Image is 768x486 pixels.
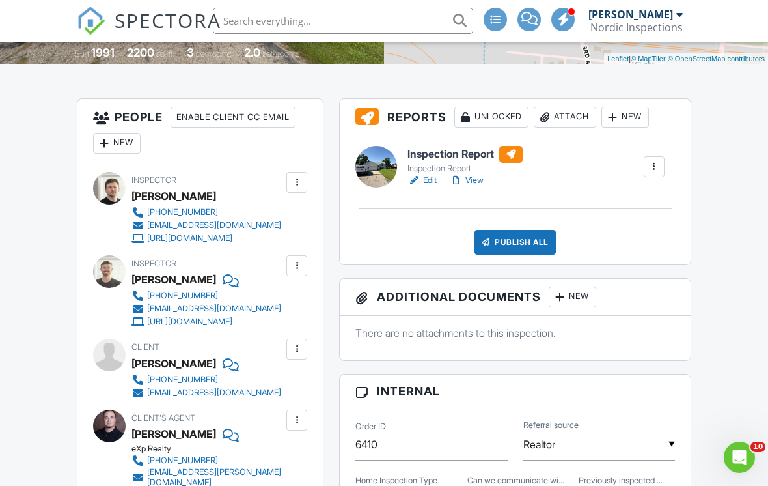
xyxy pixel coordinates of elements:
[407,164,523,174] div: Inspection Report
[131,259,176,268] span: Inspector
[147,291,218,301] div: [PHONE_NUMBER]
[355,326,675,340] p: There are no attachments to this inspection.
[450,174,484,187] a: View
[77,99,323,162] h3: People
[750,442,765,452] span: 10
[131,342,159,352] span: Client
[131,302,281,315] a: [EMAIL_ADDRESS][DOMAIN_NAME]
[147,388,281,398] div: [EMAIL_ADDRESS][DOMAIN_NAME]
[131,219,281,232] a: [EMAIL_ADDRESS][DOMAIN_NAME]
[668,55,765,63] a: © OpenStreetMap contributors
[724,442,755,473] iframe: Intercom live chat
[77,7,105,35] img: The Best Home Inspection Software - Spectora
[407,174,437,187] a: Edit
[147,220,281,231] div: [EMAIL_ADDRESS][DOMAIN_NAME]
[131,270,216,289] div: [PERSON_NAME]
[131,424,216,444] div: [PERSON_NAME]
[147,304,281,314] div: [EMAIL_ADDRESS][DOMAIN_NAME]
[474,230,556,255] div: Publish All
[534,107,596,128] div: Attach
[549,287,596,307] div: New
[407,146,523,163] h6: Inspection Report
[454,107,528,128] div: Unlocked
[131,232,281,245] a: [URL][DOMAIN_NAME]
[604,53,768,64] div: |
[407,146,523,175] a: Inspection Report Inspection Report
[131,175,176,185] span: Inspector
[131,315,281,328] a: [URL][DOMAIN_NAME]
[262,49,299,59] span: bathrooms
[131,413,195,423] span: Client's Agent
[340,279,691,316] h3: Additional Documents
[196,49,232,59] span: bedrooms
[607,55,629,63] a: Leaflet
[131,206,281,219] a: [PHONE_NUMBER]
[355,421,386,433] label: Order ID
[601,107,649,128] div: New
[244,46,260,59] div: 2.0
[131,186,216,206] div: [PERSON_NAME]
[115,7,221,34] span: SPECTORA
[171,107,295,128] div: Enable Client CC Email
[75,49,89,59] span: Built
[588,8,673,21] div: [PERSON_NAME]
[131,289,281,302] a: [PHONE_NUMBER]
[147,455,218,466] div: [PHONE_NUMBER]
[147,233,232,244] div: [URL][DOMAIN_NAME]
[131,386,281,399] a: [EMAIL_ADDRESS][DOMAIN_NAME]
[147,375,218,385] div: [PHONE_NUMBER]
[187,46,194,59] div: 3
[147,317,232,327] div: [URL][DOMAIN_NAME]
[131,454,283,467] a: [PHONE_NUMBER]
[131,373,281,386] a: [PHONE_NUMBER]
[91,46,115,59] div: 1991
[213,8,473,34] input: Search everything...
[147,207,218,218] div: [PHONE_NUMBER]
[523,420,579,431] label: Referral source
[131,444,294,454] div: eXp Realty
[77,18,221,45] a: SPECTORA
[340,375,691,408] h3: Internal
[127,46,154,59] div: 2200
[590,21,683,34] div: Nordic Inspections
[93,133,141,154] div: New
[631,55,666,63] a: © MapTiler
[131,354,216,373] div: [PERSON_NAME]
[156,49,174,59] span: sq. ft.
[340,99,691,136] h3: Reports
